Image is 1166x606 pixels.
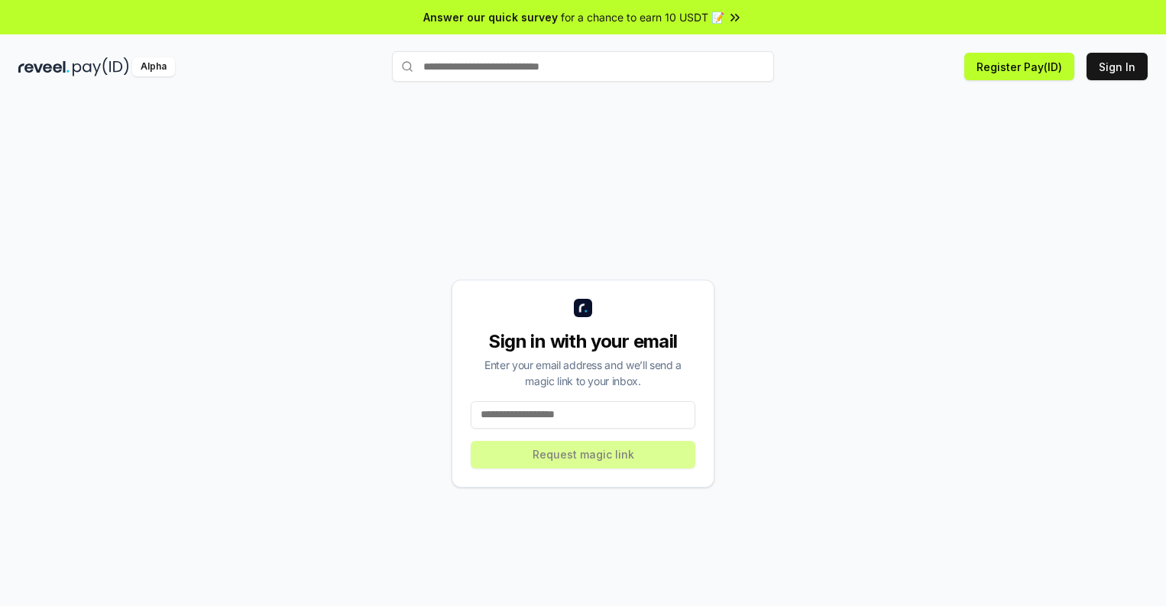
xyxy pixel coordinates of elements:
span: for a chance to earn 10 USDT 📝 [561,9,724,25]
div: Alpha [132,57,175,76]
img: pay_id [73,57,129,76]
img: logo_small [574,299,592,317]
button: Sign In [1087,53,1148,80]
div: Sign in with your email [471,329,695,354]
button: Register Pay(ID) [964,53,1074,80]
span: Answer our quick survey [423,9,558,25]
div: Enter your email address and we’ll send a magic link to your inbox. [471,357,695,389]
img: reveel_dark [18,57,70,76]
